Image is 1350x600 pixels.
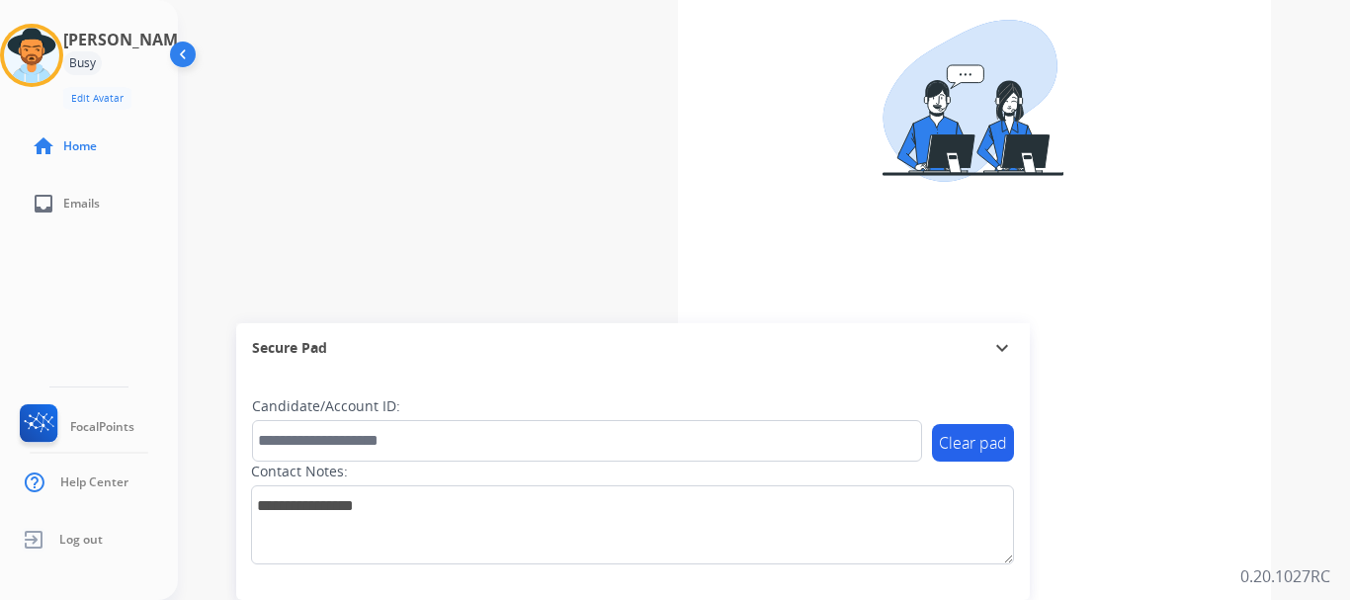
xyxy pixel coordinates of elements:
[63,138,97,154] span: Home
[16,404,134,450] a: FocalPoints
[59,532,103,548] span: Log out
[4,28,59,83] img: avatar
[32,192,55,215] mat-icon: inbox
[63,51,102,75] div: Busy
[63,87,131,110] button: Edit Avatar
[1240,564,1330,588] p: 0.20.1027RC
[70,419,134,435] span: FocalPoints
[32,134,55,158] mat-icon: home
[252,338,327,358] span: Secure Pad
[60,474,128,490] span: Help Center
[252,396,400,416] label: Candidate/Account ID:
[63,28,192,51] h3: [PERSON_NAME]
[990,336,1014,360] mat-icon: expand_more
[251,462,348,481] label: Contact Notes:
[63,196,100,212] span: Emails
[932,424,1014,462] button: Clear pad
